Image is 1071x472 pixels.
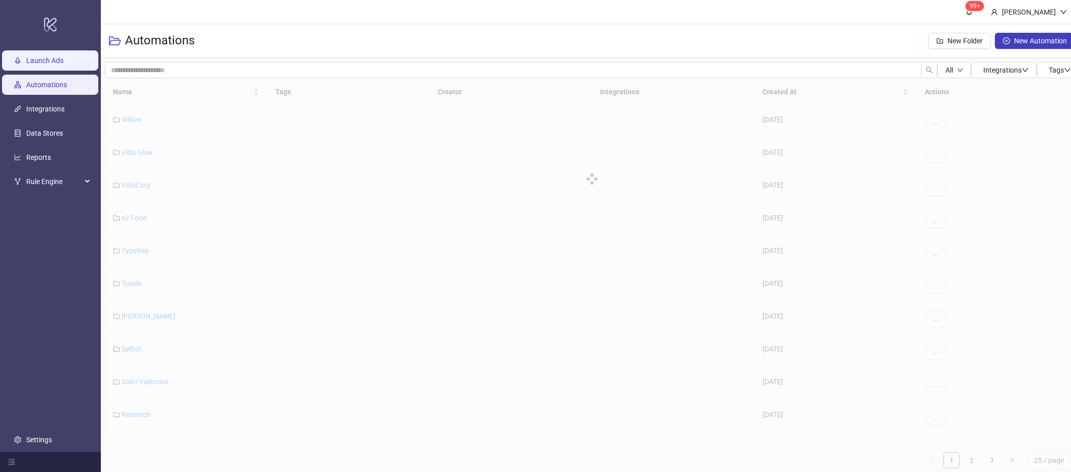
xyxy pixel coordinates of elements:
span: menu-fold [8,458,15,465]
button: Integrationsdown [971,62,1037,78]
span: New Automation [1014,37,1067,45]
a: Data Stores [26,129,63,137]
span: Rule Engine [26,171,82,192]
span: Tags [1049,66,1071,74]
span: All [945,66,953,74]
a: Settings [26,436,52,444]
a: Reports [26,153,51,161]
span: plus-circle [1003,37,1010,44]
span: folder-open [109,35,121,47]
span: folder-add [936,37,943,44]
sup: 1436 [966,1,984,11]
span: Integrations [983,66,1029,74]
button: Alldown [937,62,971,78]
span: search [926,67,933,74]
span: down [1060,9,1067,16]
span: bell [966,8,973,15]
div: [PERSON_NAME] [998,7,1060,18]
h3: Automations [125,33,195,49]
a: Launch Ads [26,56,64,65]
span: down [957,67,963,73]
button: New Folder [928,33,991,49]
span: fork [14,178,21,185]
span: down [1064,67,1071,74]
span: down [1022,67,1029,74]
a: Integrations [26,105,65,113]
a: Automations [26,81,67,89]
span: user [991,9,998,16]
span: New Folder [947,37,983,45]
